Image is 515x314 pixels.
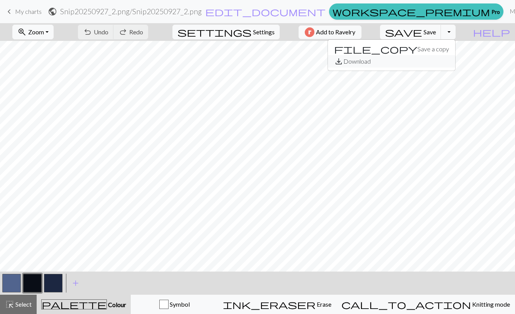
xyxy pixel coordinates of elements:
[15,8,42,15] span: My charts
[333,6,490,17] span: workspace_premium
[42,299,106,310] span: palette
[316,27,355,37] span: Add to Ravelry
[71,278,80,289] span: add
[5,299,14,310] span: highlight_alt
[380,25,441,39] button: Save
[12,25,54,39] button: Zoom
[14,300,32,308] span: Select
[177,27,252,37] span: settings
[305,27,314,37] img: Ravelry
[177,27,252,37] i: Settings
[37,295,131,314] button: Colour
[334,44,417,54] span: file_copy
[5,5,42,18] a: My charts
[424,28,436,35] span: Save
[218,295,336,314] button: Erase
[336,295,515,314] button: Knitting mode
[328,43,455,55] button: Save a copy
[328,55,455,68] button: Download
[316,300,331,308] span: Erase
[131,295,218,314] button: Symbol
[385,27,422,37] span: save
[299,25,361,39] button: Add to Ravelry
[223,299,316,310] span: ink_eraser
[341,299,471,310] span: call_to_action
[60,7,202,16] h2: Snip20250927_2.png / Snip20250927_2.png
[205,6,326,17] span: edit_document
[169,300,190,308] span: Symbol
[329,3,503,20] a: Pro
[473,27,510,37] span: help
[107,301,126,308] span: Colour
[5,6,14,17] span: keyboard_arrow_left
[471,300,510,308] span: Knitting mode
[48,6,57,17] span: public
[253,27,275,37] span: Settings
[17,27,27,37] span: zoom_in
[334,56,343,67] span: save_alt
[172,25,280,39] button: SettingsSettings
[28,28,44,35] span: Zoom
